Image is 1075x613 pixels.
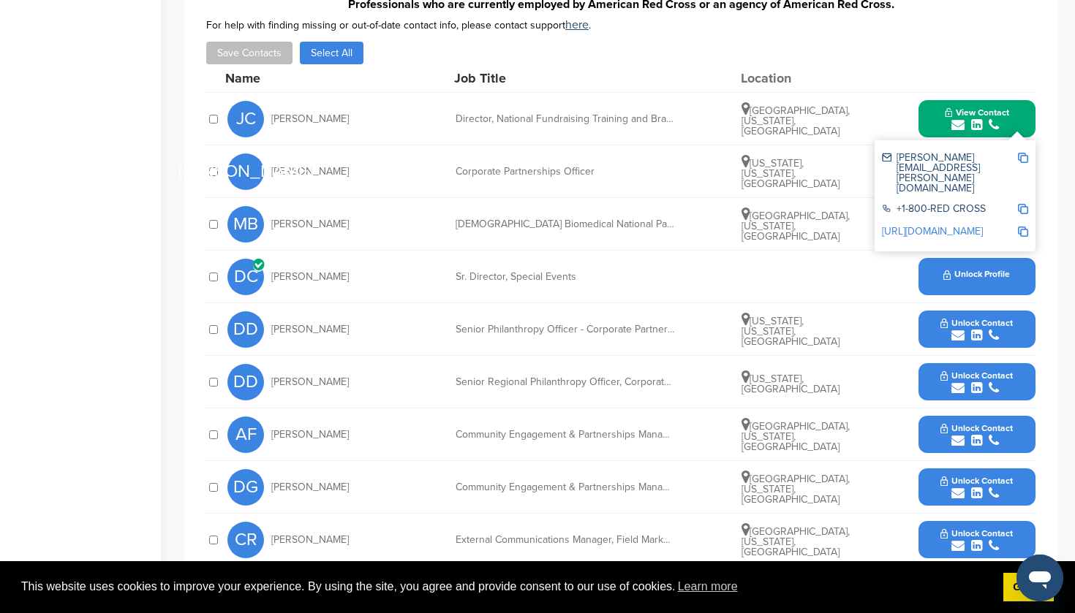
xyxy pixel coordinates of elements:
div: Location [741,72,850,85]
span: [US_STATE], [US_STATE], [GEOGRAPHIC_DATA] [742,157,840,190]
span: [PERSON_NAME] [271,482,349,492]
div: Name [225,72,386,85]
a: dismiss cookie message [1003,573,1054,602]
div: Senior Regional Philanthropy Officer, Corporate Partnerships [456,377,675,387]
span: [PERSON_NAME] [227,153,264,190]
a: here [565,18,589,32]
span: [PERSON_NAME] [271,377,349,387]
img: Copy [1018,153,1028,163]
button: Unlock Contact [923,518,1030,562]
span: [GEOGRAPHIC_DATA], [US_STATE], [GEOGRAPHIC_DATA] [742,473,850,506]
button: Unlock Contact [923,413,1030,457]
span: Unlock Contact [940,370,1013,381]
span: [PERSON_NAME] [271,114,349,124]
div: Community Engagement & Partnerships Manager [456,482,675,492]
div: +1-800-RED CROSS [882,204,1017,216]
span: Unlock Contact [940,476,1013,486]
span: [PERSON_NAME] [271,430,349,440]
div: [PERSON_NAME][EMAIL_ADDRESS][PERSON_NAME][DOMAIN_NAME] [882,153,1017,194]
span: Unlock Contact [940,528,1013,538]
span: [US_STATE], [GEOGRAPHIC_DATA] [742,373,840,395]
a: [URL][DOMAIN_NAME] [882,225,983,237]
span: [PERSON_NAME] [271,219,349,229]
span: MB [227,206,264,243]
button: Unlock Contact [923,308,1030,351]
span: [GEOGRAPHIC_DATA], [US_STATE], [GEOGRAPHIC_DATA] [742,525,850,558]
span: CR [227,522,264,558]
span: Unlock Contact [940,423,1013,433]
iframe: Button to launch messaging window [1016,555,1063,601]
a: DC [PERSON_NAME] Sr. Director, Special Events Unlock Profile [227,251,1036,302]
a: learn more about cookies [676,576,740,598]
span: [PERSON_NAME] [271,272,349,282]
div: [DEMOGRAPHIC_DATA] Biomedical National Partnership Manager [456,219,675,229]
span: DG [227,469,264,506]
span: View Contact [945,107,1009,118]
span: [US_STATE], [US_STATE], [GEOGRAPHIC_DATA] [742,315,840,348]
span: This website uses cookies to improve your experience. By using the site, you agree and provide co... [21,576,992,598]
span: Unlock Profile [943,270,1010,280]
button: Save Contacts [206,42,293,64]
span: [GEOGRAPHIC_DATA], [US_STATE], [GEOGRAPHIC_DATA] [742,104,850,137]
span: [GEOGRAPHIC_DATA], [US_STATE], [GEOGRAPHIC_DATA] [742,210,850,243]
span: Unlock Contact [940,318,1013,328]
button: Select All [300,42,363,64]
span: DD [227,311,264,348]
span: [PERSON_NAME] [271,324,349,335]
div: External Communications Manager, Field Marketing [456,535,675,545]
button: View Contact [927,97,1027,141]
span: JC [227,101,264,137]
div: Corporate Partnerships Officer [456,167,675,177]
span: [PERSON_NAME] [271,535,349,545]
span: DC [227,259,264,295]
div: For help with finding missing or out-of-date contact info, please contact support . [206,19,1036,31]
div: Community Engagement & Partnerships Manager [456,430,675,440]
div: Job Title [454,72,674,85]
span: [GEOGRAPHIC_DATA], [US_STATE], [GEOGRAPHIC_DATA] [742,420,850,453]
img: Copy [1018,204,1028,214]
img: Copy [1018,226,1028,237]
div: Director, National Fundraising Training and Brand Resources [456,114,675,124]
button: Unlock Contact [923,360,1030,404]
button: Unlock Contact [923,465,1030,509]
span: DD [227,364,264,400]
div: Senior Philanthropy Officer - Corporate Partnerships [456,324,675,335]
span: AF [227,416,264,453]
div: Sr. Director, Special Events [456,272,675,282]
